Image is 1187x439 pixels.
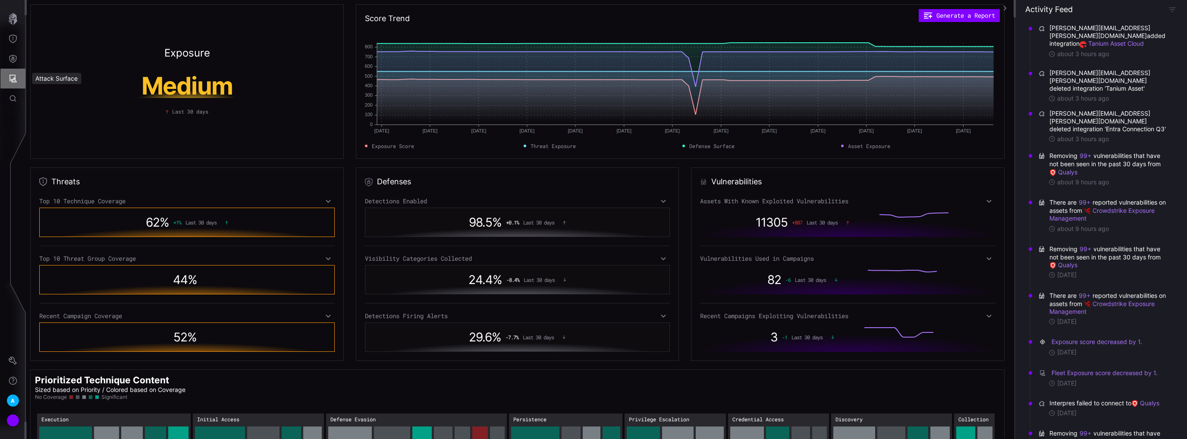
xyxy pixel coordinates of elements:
time: about 9 hours ago [1057,178,1109,186]
span: Asset Exposure [848,142,890,150]
span: Last 30 days [807,219,838,225]
h2: Defenses [377,177,411,187]
span: + 1 % [173,219,181,225]
span: [PERSON_NAME][EMAIL_ADDRESS][PERSON_NAME][DOMAIN_NAME] added integration [1049,24,1168,48]
h1: Medium [106,74,268,98]
button: 99+ [1079,429,1092,438]
span: 52 % [173,330,197,344]
text: 700 [364,54,372,59]
span: -8.4 % [506,277,519,283]
span: Removing vulnerabilities that have not been seen in the past 30 days from [1049,245,1168,269]
text: [DATE] [713,128,729,133]
time: about 3 hours ago [1057,135,1109,143]
span: 98.5 % [469,215,502,230]
h2: Prioritized Technique Content [35,374,1000,386]
span: Last 30 days [795,277,826,283]
img: Qualys VMDR [1131,400,1138,407]
div: Vulnerabilities Used in Campaigns [700,255,995,262]
span: -7.7 % [506,334,518,340]
text: 0 [370,122,372,127]
text: [DATE] [665,128,680,133]
text: [DATE] [956,128,971,133]
button: A [0,391,25,411]
text: 200 [364,102,372,107]
text: [DATE] [616,128,631,133]
p: Sized based on Priority / Colored based on Coverage [35,386,1000,394]
span: Threat Exposure [531,142,576,150]
text: [DATE] [471,128,486,133]
a: Crowdstrike Exposure Management [1049,207,1156,222]
span: 82 [767,272,781,287]
div: Top 10 Technique Coverage [39,197,335,205]
button: 99+ [1079,245,1092,253]
span: There are reported vulnerabilities on assets from [1049,291,1168,316]
span: [PERSON_NAME][EMAIL_ADDRESS][PERSON_NAME][DOMAIN_NAME] deleted integration 'Tanium Asset' [1049,69,1168,93]
text: [DATE] [762,128,777,133]
div: Recent Campaigns Exploiting Vulnerabilities [700,312,995,320]
h2: Vulnerabilities [711,177,762,187]
text: 400 [364,83,372,88]
span: Last 30 days [524,277,555,283]
time: about 3 hours ago [1057,50,1109,58]
h2: Threats [51,177,80,187]
button: 99+ [1078,198,1091,207]
time: [DATE] [1057,409,1077,417]
img: Crowdstrike Falcon Spotlight Devices [1084,208,1091,215]
text: [DATE] [422,128,437,133]
text: 500 [364,73,372,79]
text: [DATE] [519,128,534,133]
span: Interpres failed to connect to [1049,399,1159,407]
span: There are reported vulnerabilities on assets from [1049,198,1168,223]
div: Recent Campaign Coverage [39,312,335,320]
time: [DATE] [1057,318,1077,325]
span: 62 % [146,215,169,230]
div: Detections Enabled [365,197,670,205]
span: Last 30 days [791,334,823,340]
div: Attack Surface [32,73,81,84]
span: Last 30 days [185,219,217,225]
time: about 3 hours ago [1057,95,1109,103]
div: Top 10 Threat Group Coverage [39,255,335,262]
text: [DATE] [568,128,583,133]
a: Qualys [1049,261,1077,268]
span: 24.4 % [468,272,502,287]
div: Visibility Categories Collected [365,255,670,262]
span: [PERSON_NAME][EMAIL_ADDRESS][PERSON_NAME][DOMAIN_NAME] deleted integration 'Entra Connection Q3' [1049,109,1168,133]
text: 300 [364,93,372,98]
a: Qualys [1131,399,1159,407]
img: Qualys VMDR [1049,262,1056,269]
img: Crowdstrike Falcon Spotlight Devices [1084,301,1091,308]
text: [DATE] [907,128,922,133]
span: A [11,396,15,405]
div: Detections Firing Alerts [365,312,670,320]
button: Exposure score decreased by 1. [1051,338,1143,346]
span: Removing vulnerabilities that have not been seen in the past 30 days from [1049,152,1168,176]
div: Assets With Known Exploited Vulnerabilities [700,197,995,205]
text: [DATE] [859,128,874,133]
time: [DATE] [1057,271,1077,279]
span: 44 % [173,272,197,287]
time: about 9 hours ago [1057,225,1109,233]
time: [DATE] [1057,348,1077,356]
text: [DATE] [374,128,389,133]
span: Last 30 days [523,334,554,340]
button: Fleet Exposure score decreased by 1. [1051,369,1158,377]
h2: Score Trend [365,13,410,24]
span: Significant [101,394,127,401]
time: [DATE] [1057,379,1077,387]
button: 99+ [1078,291,1091,300]
text: [DATE] [810,128,826,133]
span: No Coverage [35,394,67,401]
button: Generate a Report [919,9,1000,22]
text: 800 [364,44,372,49]
h2: Exposure [164,48,210,58]
img: Qualys VMDR [1049,169,1056,176]
a: Tanium Asset Cloud [1080,40,1144,47]
span: -1 [782,334,787,340]
text: 100 [364,112,372,117]
span: -6 [785,277,791,283]
button: 99+ [1079,152,1092,160]
span: Last 30 days [523,219,554,225]
a: Crowdstrike Exposure Management [1049,300,1156,315]
span: Last 30 days [172,107,208,115]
